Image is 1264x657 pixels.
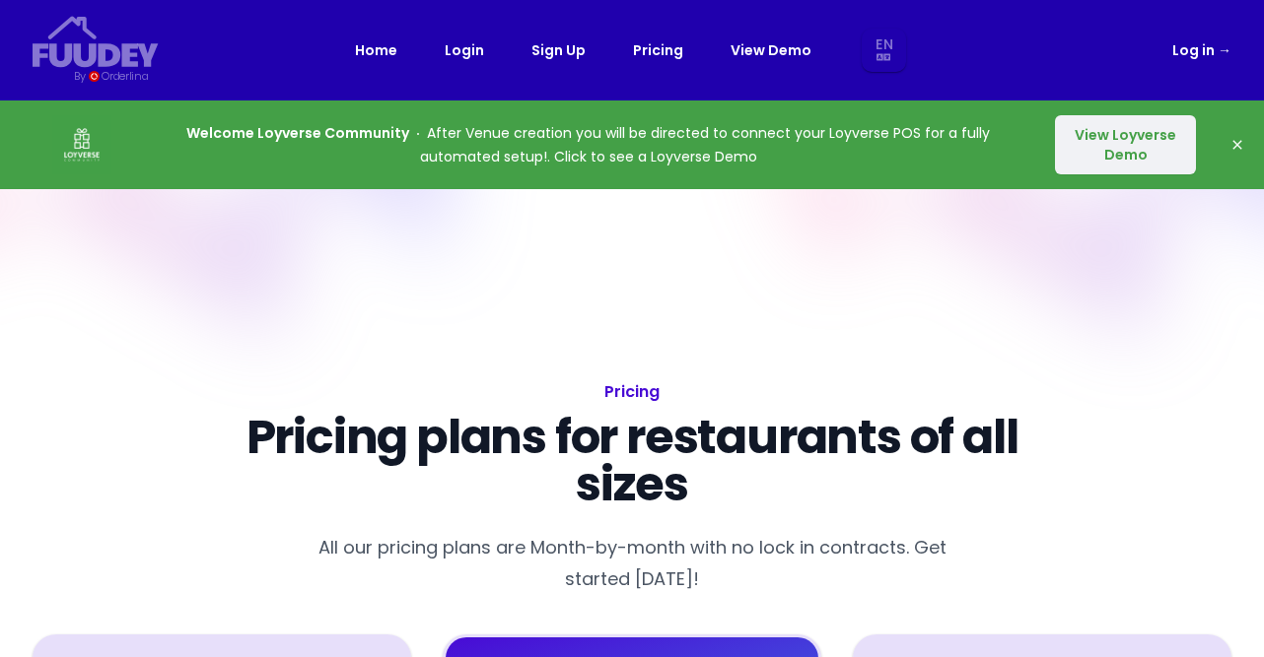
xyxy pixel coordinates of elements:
div: By [74,68,85,85]
a: Sign Up [531,38,586,62]
p: All our pricing plans are Month-by-month with no lock in contracts. Get started [DATE]! [301,532,963,595]
a: Log in [1172,38,1231,62]
button: View Loyverse Demo [1055,115,1196,174]
strong: Welcome Loyverse Community [186,123,409,143]
p: Pricing plans for restaurants of all sizes [190,414,1074,508]
a: Login [445,38,484,62]
p: After Venue creation you will be directed to connect your Loyverse POS for a fully automated setu... [150,121,1026,168]
span: → [1218,40,1231,60]
a: Pricing [633,38,683,62]
a: Home [355,38,397,62]
svg: {/* Added fill="currentColor" here */} {/* This rectangle defines the background. Its explicit fi... [33,16,159,68]
a: View Demo [731,38,811,62]
h1: Pricing [190,378,1074,406]
div: Orderlina [102,68,148,85]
